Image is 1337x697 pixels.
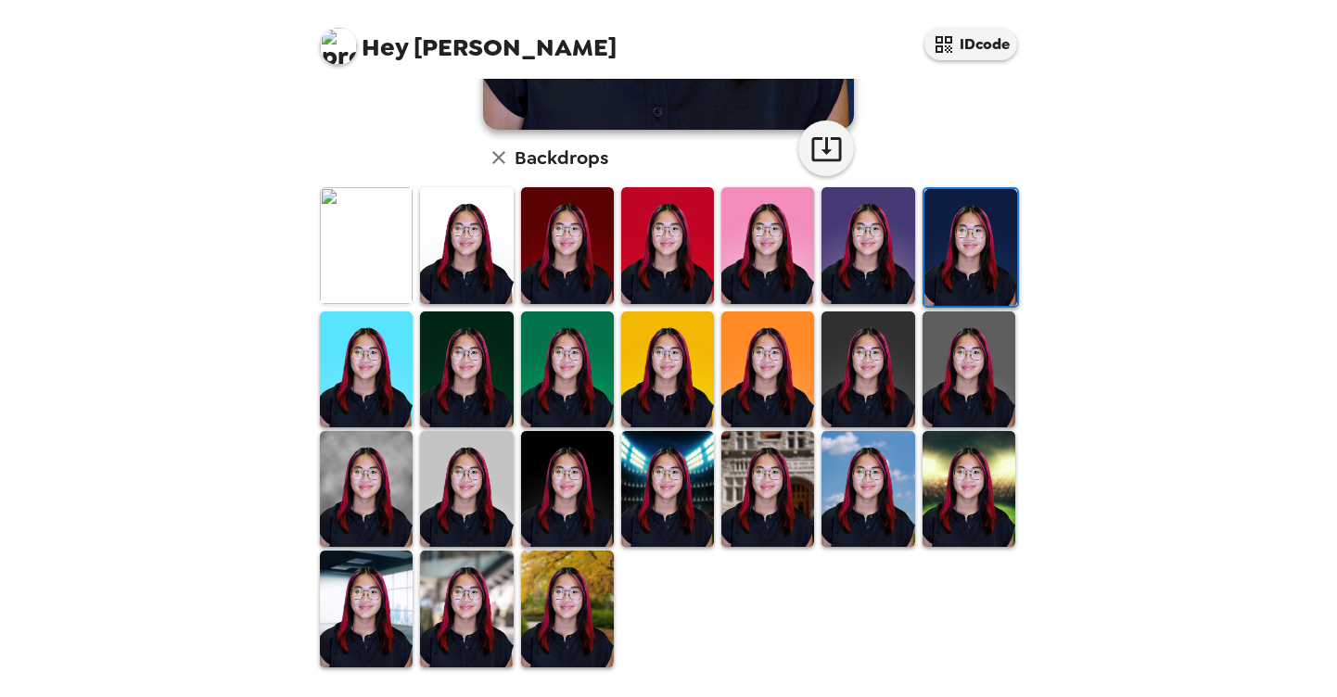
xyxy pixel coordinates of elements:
[362,31,408,64] span: Hey
[320,187,413,303] img: Original
[515,143,608,172] h6: Backdrops
[924,28,1017,60] button: IDcode
[320,19,617,60] span: [PERSON_NAME]
[320,28,357,65] img: profile pic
